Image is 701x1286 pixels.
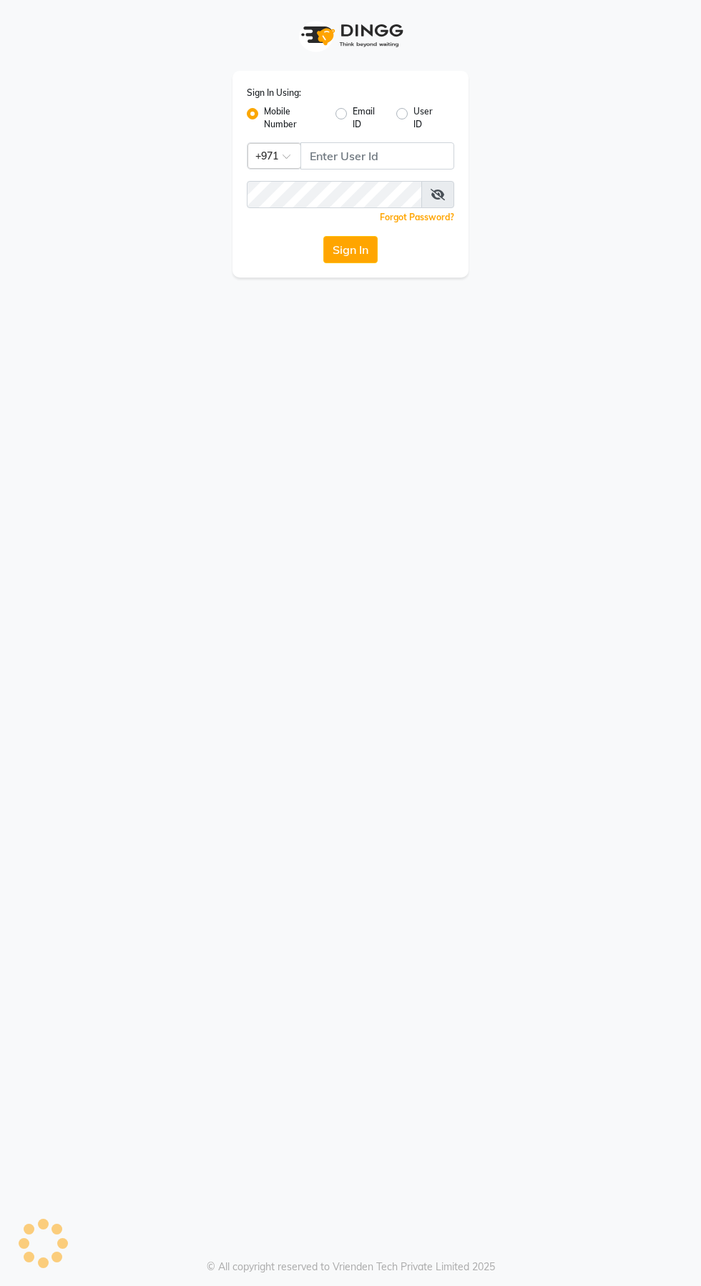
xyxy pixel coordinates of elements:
[293,14,408,57] img: logo1.svg
[247,87,301,99] label: Sign In Using:
[413,105,443,131] label: User ID
[323,236,378,263] button: Sign In
[353,105,385,131] label: Email ID
[380,212,454,222] a: Forgot Password?
[247,181,422,208] input: Username
[300,142,454,170] input: Username
[264,105,324,131] label: Mobile Number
